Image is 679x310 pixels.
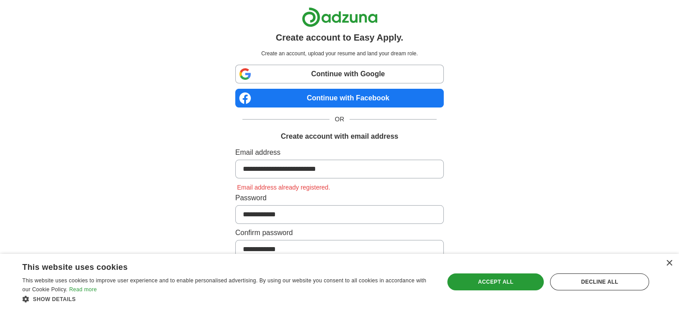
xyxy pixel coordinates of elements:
[281,131,398,142] h1: Create account with email address
[550,273,649,290] div: Decline all
[235,193,444,203] label: Password
[69,286,97,293] a: Read more, opens a new window
[237,50,442,58] p: Create an account, upload your resume and land your dream role.
[447,273,544,290] div: Accept all
[329,115,350,124] span: OR
[302,7,378,27] img: Adzuna logo
[235,147,444,158] label: Email address
[22,259,409,273] div: This website uses cookies
[33,296,76,302] span: Show details
[276,31,404,44] h1: Create account to Easy Apply.
[22,294,432,303] div: Show details
[235,184,332,191] span: Email address already registered.
[22,277,426,293] span: This website uses cookies to improve user experience and to enable personalised advertising. By u...
[666,260,672,267] div: Close
[235,65,444,83] a: Continue with Google
[235,89,444,107] a: Continue with Facebook
[235,227,444,238] label: Confirm password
